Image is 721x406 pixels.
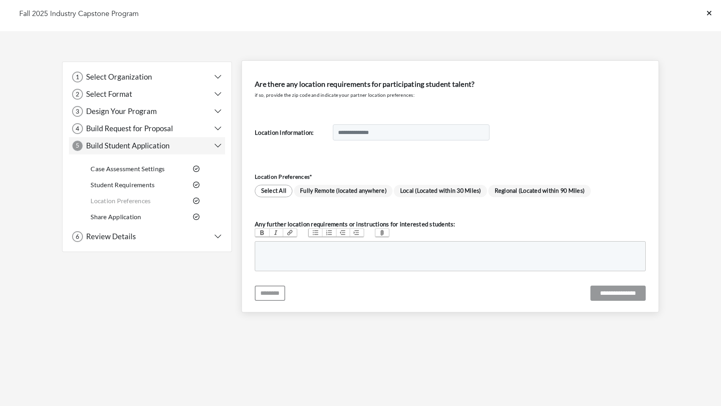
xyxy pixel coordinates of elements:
div: 1 [72,72,83,82]
h5: Build Request for Proposal [83,124,173,133]
h5: Design Your Program [83,107,157,116]
button: Attach Files [375,229,389,237]
button: 1 Select Organization [72,72,222,82]
a: Student Requirements [91,181,155,188]
h5: Select Format [83,90,132,99]
button: 3 Design Your Program [72,106,222,117]
div: 3 [72,106,83,117]
span: Regional (Located within 90 Miles) [488,185,590,197]
div: 5 [72,140,83,151]
button: 6 Review Details [72,231,222,242]
div: 4 [72,123,83,134]
span: Local (Located within 30 Miles) [394,185,487,197]
button: Numbers [322,229,336,237]
button: 2 Select Format [72,89,222,100]
h5: Review Details [83,232,136,241]
button: Italic [269,229,283,237]
a: Case Assessment Settings [91,165,165,172]
button: Link [283,229,297,237]
button: Decrease Level [336,229,350,237]
h4: Are there any location requirements for participating student talent? [255,80,646,89]
button: Increase Level [350,229,364,237]
button: Bullets [308,229,322,237]
button: 5 Build Student Application [72,140,222,151]
h5: Build Student Application [83,141,169,150]
div: 6 [72,231,83,242]
p: Location Preferences* [255,172,646,181]
button: Bold [255,229,269,237]
button: 4 Build Request for Proposal [72,123,222,134]
span: Fully Remote (located anywhere) [294,185,393,197]
div: 2 [72,89,83,100]
p: if so, provide the zip code and indicate your partner location preferences: [255,92,646,99]
a: Share Application [91,213,141,220]
h5: Select Organization [83,72,152,82]
label: Any further location requirements or instructions for interested students: [255,220,455,229]
label: Location Information: [255,128,333,137]
a: Location Preferences [91,197,151,204]
span: Select All [255,185,292,197]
